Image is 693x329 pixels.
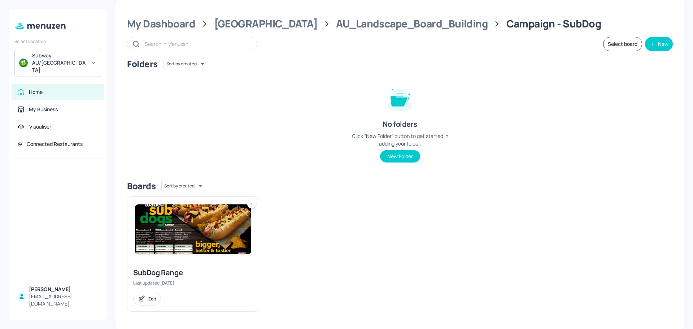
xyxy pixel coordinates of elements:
div: Subway AU/[GEOGRAPHIC_DATA] [32,52,87,74]
div: My Business [29,106,58,113]
div: No folders [383,119,417,129]
img: folder-empty [382,80,418,116]
div: My Dashboard [127,17,195,30]
div: Boards [127,180,156,192]
div: Sort by created [161,179,206,193]
div: New [658,42,668,47]
div: Sort by created [164,57,208,71]
div: Select Location [14,38,101,44]
input: Search in Menuzen [145,39,249,49]
div: Campaign - SubDog [506,17,601,30]
img: 2025-08-30-17565198172714n7vjwqxqpm.jpeg [135,204,251,254]
div: [EMAIL_ADDRESS][DOMAIN_NAME] [29,293,98,307]
div: [PERSON_NAME] [29,286,98,293]
button: Select board [603,37,642,51]
div: Connected Restaurants [27,140,83,148]
button: New [645,37,673,51]
div: Last updated [DATE]. [133,280,253,286]
div: AU_Landscape_Board_Building [336,17,488,30]
div: Click “New Folder” button to get started in adding your folder. [346,132,454,147]
img: avatar [19,59,28,67]
div: Edit [148,296,156,302]
div: SubDog Range [133,268,253,278]
div: Folders [127,58,158,70]
div: Home [29,88,43,96]
div: [GEOGRAPHIC_DATA] [214,17,318,30]
div: Visualiser [29,123,51,130]
button: New Folder [380,150,420,163]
